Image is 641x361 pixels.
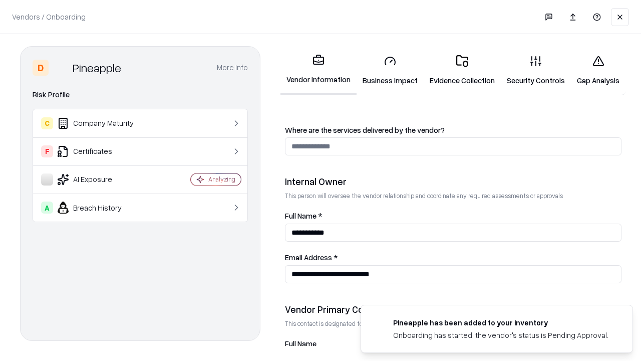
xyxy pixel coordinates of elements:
[393,330,608,340] div: Onboarding has started, the vendor's status is Pending Approval.
[285,340,621,347] label: Full Name
[53,60,69,76] img: Pineapple
[41,145,53,157] div: F
[41,202,161,214] div: Breach History
[12,12,86,22] p: Vendors / Onboarding
[33,89,248,101] div: Risk Profile
[285,192,621,200] p: This person will oversee the vendor relationship and coordinate any required assessments or appro...
[285,303,621,315] div: Vendor Primary Contact
[41,117,161,129] div: Company Maturity
[41,145,161,157] div: Certificates
[41,117,53,129] div: C
[41,173,161,186] div: AI Exposure
[424,47,501,94] a: Evidence Collection
[501,47,571,94] a: Security Controls
[285,126,621,134] label: Where are the services delivered by the vendor?
[357,47,424,94] a: Business Impact
[571,47,625,94] a: Gap Analysis
[73,60,121,76] div: Pineapple
[285,319,621,328] p: This contact is designated to receive the assessment request from Shift
[280,46,357,95] a: Vendor Information
[33,60,49,76] div: D
[285,175,621,188] div: Internal Owner
[208,175,235,184] div: Analyzing
[217,59,248,77] button: More info
[41,202,53,214] div: A
[373,317,385,329] img: pineappleenergy.com
[393,317,608,328] div: Pineapple has been added to your inventory
[285,254,621,261] label: Email Address *
[285,212,621,220] label: Full Name *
